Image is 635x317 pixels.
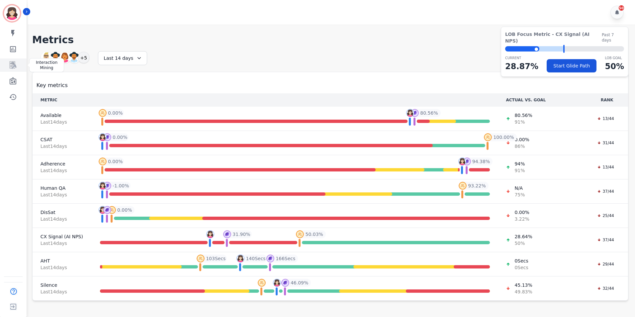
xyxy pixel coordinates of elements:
span: Human QA [41,185,84,191]
div: ⬤ [505,46,539,52]
div: +5 [78,52,89,63]
div: 37/44 [594,237,617,243]
span: 0.00 % [113,134,127,141]
span: 93.22 % [468,182,486,189]
span: 0 Secs [514,264,528,271]
div: 32/44 [594,285,617,292]
span: Last 14 day s [41,119,84,125]
span: 94.38 % [472,158,490,165]
div: 37/44 [594,188,617,195]
button: Start Glide Path [547,59,596,72]
span: 31.90 % [232,231,250,238]
img: profile-pic [273,279,281,287]
img: profile-pic [463,158,471,165]
img: profile-pic [458,158,466,165]
span: 0 Secs [514,258,528,264]
span: 49.83 % [514,288,532,295]
span: Last 14 day s [41,216,84,222]
span: AHT [41,258,84,264]
span: 46.09 % [291,279,308,286]
p: LOB Goal [605,55,624,60]
span: 50 % [514,240,532,247]
span: 0.00 % [514,136,529,143]
p: CURRENT [505,55,538,60]
th: RANK [586,93,628,107]
img: profile-pic [236,255,244,263]
img: profile-pic [459,182,467,190]
span: Last 14 day s [41,191,84,198]
span: 0.00 % [108,110,123,116]
span: Adherence [41,160,84,167]
span: Last 14 day s [41,143,84,150]
img: profile-pic [99,206,107,214]
div: 31/44 [594,140,617,146]
span: Last 14 day s [41,288,84,295]
span: 100.00 % [493,134,514,141]
span: 80.56 % [514,112,532,119]
span: 75 % [514,191,525,198]
span: 91 % [514,167,525,174]
div: 29/44 [594,261,617,267]
img: profile-pic [197,255,205,263]
span: Last 14 day s [41,240,84,247]
th: METRIC [33,93,92,107]
img: profile-pic [406,109,414,117]
img: profile-pic [258,279,266,287]
span: Silence [41,282,84,288]
span: 103 Secs [206,255,226,262]
img: profile-pic [223,230,231,238]
img: profile-pic [99,109,107,117]
h1: Metrics [32,34,628,46]
img: profile-pic [206,230,214,238]
span: Last 14 day s [41,264,84,271]
img: profile-pic [103,206,111,214]
span: 0.00 % [117,207,132,213]
span: Past 7 days [602,32,624,43]
div: 13/44 [594,115,617,122]
span: Available [41,112,84,119]
span: DisSat [41,209,84,216]
img: profile-pic [99,158,107,165]
th: ACTUAL VS. GOAL [498,93,586,107]
img: Bordered avatar [4,5,20,21]
span: 50.03 % [305,231,323,238]
img: profile-pic [411,109,419,117]
img: profile-pic [484,133,492,141]
img: profile-pic [103,182,111,190]
span: 0.00 % [514,209,529,216]
img: profile-pic [296,230,304,238]
p: 28.87 % [505,60,538,72]
span: 0.00 % [108,158,123,165]
div: 25/44 [594,212,617,219]
span: 166 Secs [276,255,295,262]
span: -1.00 % [113,182,129,189]
span: 45.13 % [514,282,532,288]
div: 50 [619,5,624,11]
span: LOB Focus Metric - CX Signal (AI NPS) [505,31,602,44]
span: CX Signal (AI NPS) [41,233,84,240]
div: Last 14 days [98,51,147,65]
span: 3.22 % [514,216,529,222]
span: 140 Secs [246,255,265,262]
span: Key metrics [37,81,68,89]
img: profile-pic [281,279,289,287]
span: 91 % [514,119,532,125]
span: 80.56 % [420,110,438,116]
span: 28.64 % [514,233,532,240]
div: 13/44 [594,164,617,170]
img: profile-pic [99,133,107,141]
span: Last 14 day s [41,167,84,174]
span: CSAT [41,136,84,143]
span: 94 % [514,160,525,167]
img: profile-pic [266,255,274,263]
span: N/A [514,185,525,191]
img: profile-pic [99,182,107,190]
p: 50 % [605,60,624,72]
img: profile-pic [108,206,116,214]
img: profile-pic [103,133,111,141]
span: 86 % [514,143,529,150]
